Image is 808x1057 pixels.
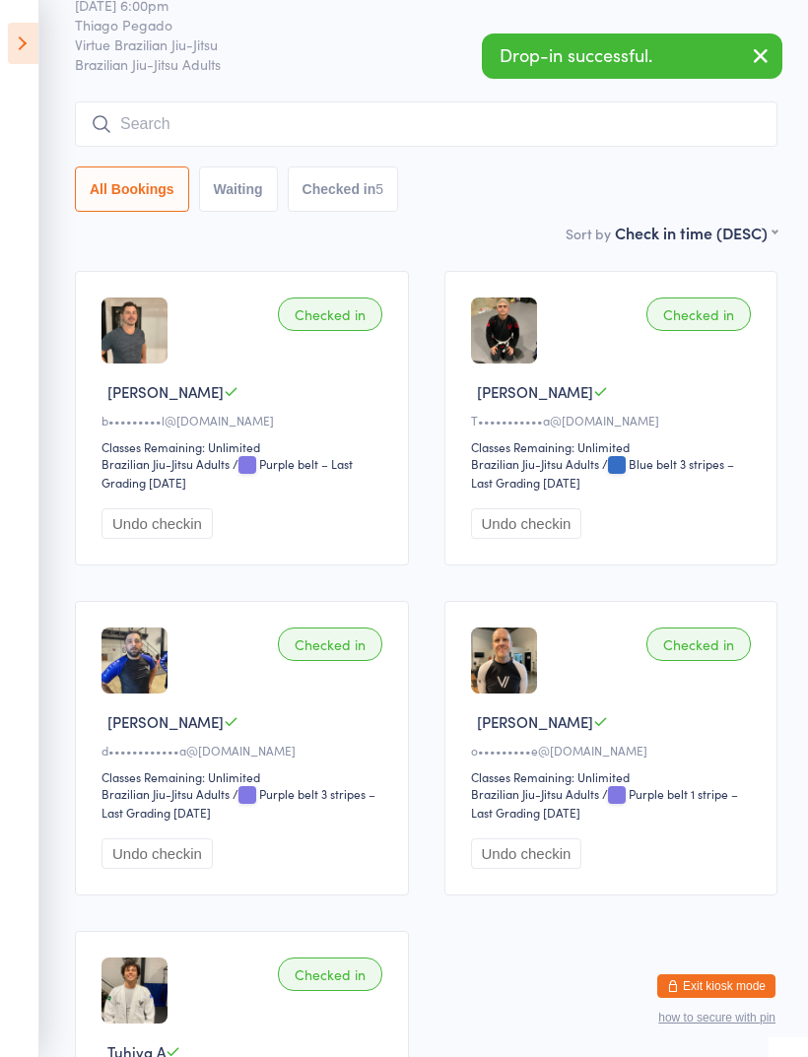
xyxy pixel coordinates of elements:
button: Waiting [199,166,278,212]
div: Classes Remaining: Unlimited [471,438,758,455]
button: Exit kiosk mode [657,974,775,998]
div: Checked in [278,628,382,661]
img: image1647590018.png [471,628,537,694]
img: image1678784761.png [101,297,168,363]
button: Undo checkin [471,508,582,539]
div: Checked in [278,297,382,331]
label: Sort by [566,224,611,243]
span: Thiago Pegado [75,15,747,34]
img: image1669105392.png [471,297,537,363]
span: [PERSON_NAME] [107,381,224,402]
div: Checked in [278,958,382,991]
button: how to secure with pin [658,1011,775,1024]
div: Checked in [646,628,751,661]
div: Brazilian Jiu-Jitsu Adults [101,785,230,802]
button: Checked in5 [288,166,399,212]
div: Classes Remaining: Unlimited [101,438,388,455]
div: Brazilian Jiu-Jitsu Adults [101,455,230,472]
div: Brazilian Jiu-Jitsu Adults [471,455,599,472]
span: Virtue Brazilian Jiu-Jitsu [75,34,747,54]
img: image1705479313.png [101,628,168,694]
div: Checked in [646,297,751,331]
span: [PERSON_NAME] [107,711,224,732]
input: Search [75,101,777,147]
div: 5 [375,181,383,197]
button: All Bookings [75,166,189,212]
div: b•••••••••l@[DOMAIN_NAME] [101,412,388,429]
div: Classes Remaining: Unlimited [101,768,388,785]
button: Undo checkin [101,508,213,539]
div: Brazilian Jiu-Jitsu Adults [471,785,599,802]
div: Check in time (DESC) [615,222,777,243]
div: d••••••••••••a@[DOMAIN_NAME] [101,742,388,759]
button: Undo checkin [471,838,582,869]
span: [PERSON_NAME] [477,711,593,732]
span: Brazilian Jiu-Jitsu Adults [75,54,777,74]
div: o•••••••••e@[DOMAIN_NAME] [471,742,758,759]
div: Drop-in successful. [482,33,782,79]
div: T•••••••••••a@[DOMAIN_NAME] [471,412,758,429]
span: [PERSON_NAME] [477,381,593,402]
img: image1711011318.png [101,958,168,1024]
div: Classes Remaining: Unlimited [471,768,758,785]
button: Undo checkin [101,838,213,869]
